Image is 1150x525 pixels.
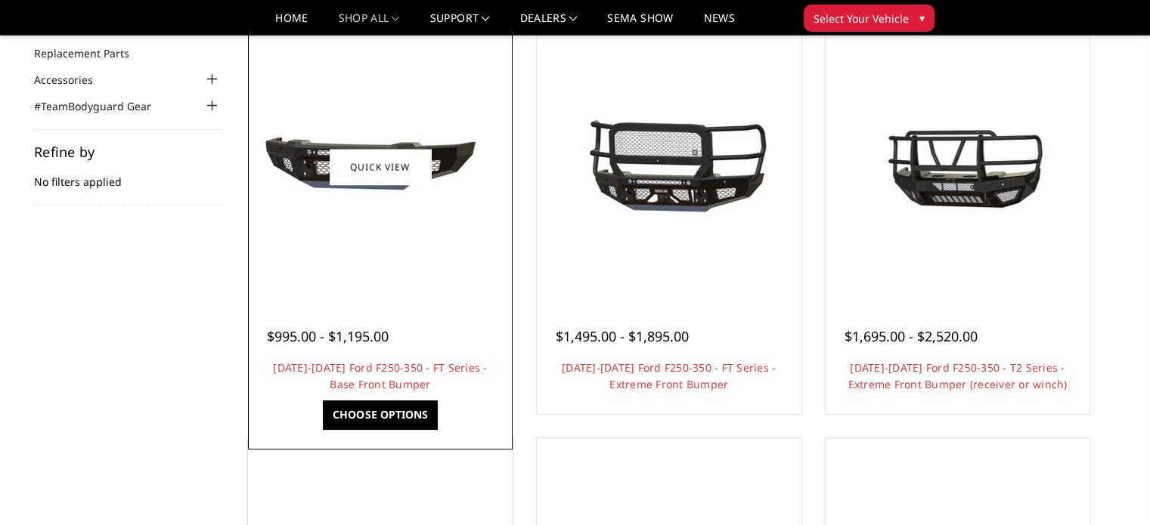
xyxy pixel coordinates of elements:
span: $1,495.00 - $1,895.00 [556,327,689,345]
span: $1,695.00 - $2,520.00 [845,327,978,345]
a: Dealers [520,13,578,35]
a: [DATE]-[DATE] Ford F250-350 - FT Series - Base Front Bumper [273,360,487,391]
a: Replacement Parts [34,45,148,61]
a: Accessories [34,72,112,88]
a: #TeamBodyguard Gear [34,98,170,114]
a: 2023-2025 Ford F250-350 - FT Series - Base Front Bumper [252,39,509,295]
a: Quick view [330,149,431,184]
a: SEMA Show [607,13,673,35]
img: 2023-2026 Ford F250-350 - T2 Series - Extreme Front Bumper (receiver or winch) [836,99,1078,234]
a: 2023-2026 Ford F250-350 - FT Series - Extreme Front Bumper 2023-2026 Ford F250-350 - FT Series - ... [541,39,798,295]
div: No filters applied [34,145,222,205]
button: Select Your Vehicle [804,5,935,32]
a: [DATE]-[DATE] Ford F250-350 - T2 Series - Extreme Front Bumper (receiver or winch) [848,360,1067,391]
a: [DATE]-[DATE] Ford F250-350 - FT Series - Extreme Front Bumper [562,360,776,391]
a: Support [430,13,490,35]
a: shop all [339,13,400,35]
a: News [703,13,734,35]
a: Choose Options [323,400,437,429]
a: Home [275,13,308,35]
img: 2023-2025 Ford F250-350 - FT Series - Base Front Bumper [259,110,501,224]
span: $995.00 - $1,195.00 [267,327,389,345]
span: ▾ [919,10,925,26]
span: Select Your Vehicle [814,11,909,26]
h5: Refine by [34,145,222,159]
a: 2023-2026 Ford F250-350 - T2 Series - Extreme Front Bumper (receiver or winch) 2023-2026 Ford F25... [829,39,1086,295]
